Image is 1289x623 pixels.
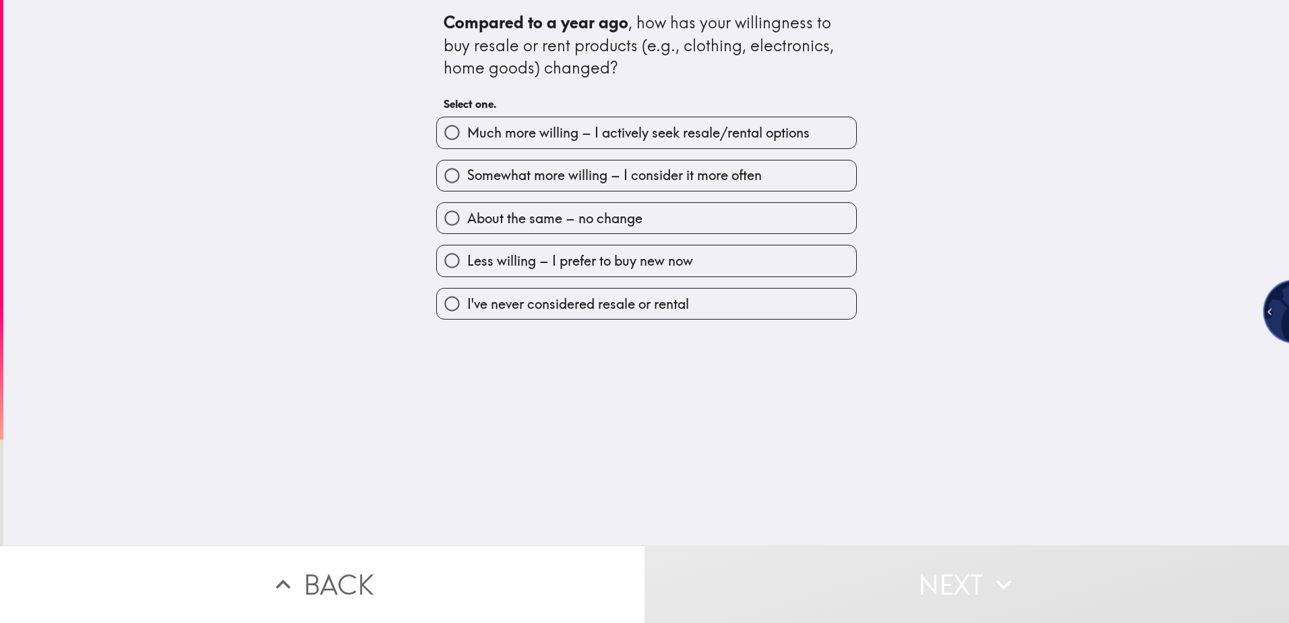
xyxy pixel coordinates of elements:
[467,209,642,228] span: About the same – no change
[467,123,810,142] span: Much more willing – I actively seek resale/rental options
[644,545,1289,623] button: Next
[467,166,762,185] span: Somewhat more willing – I consider it more often
[437,160,856,191] button: Somewhat more willing – I consider it more often
[437,203,856,233] button: About the same – no change
[467,251,693,270] span: Less willing – I prefer to buy new now
[467,295,689,314] span: I've never considered resale or rental
[437,289,856,319] button: I've never considered resale or rental
[437,245,856,276] button: Less willing – I prefer to buy new now
[444,12,628,32] b: Compared to a year ago
[437,117,856,148] button: Much more willing – I actively seek resale/rental options
[444,11,849,80] div: , how has your willingness to buy resale or rent products (e.g., clothing, electronics, home good...
[444,96,849,111] h6: Select one.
